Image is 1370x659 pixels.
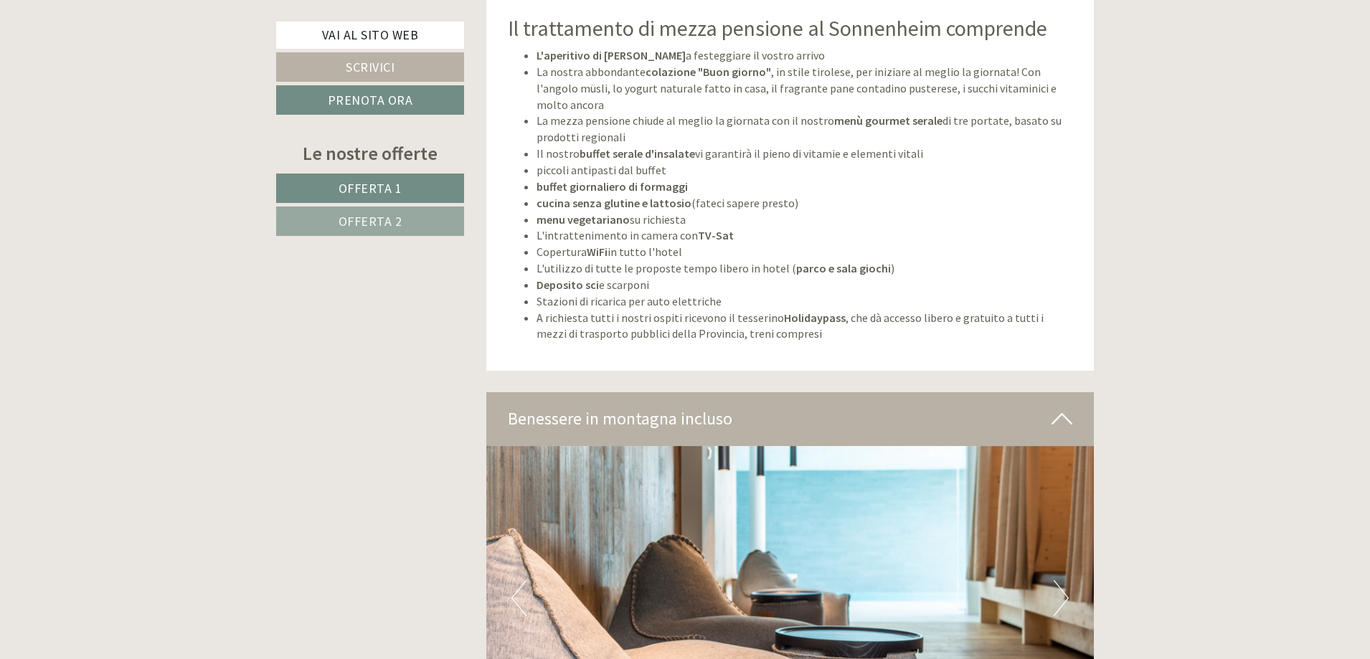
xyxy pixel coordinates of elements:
button: Next [1054,580,1069,616]
h2: Il trattamento di mezza pensione al Sonnenheim comprende [508,16,1073,40]
li: piccoli antipasti dal buffet [537,162,1073,179]
a: Prenota ora [276,85,464,115]
strong: TV-Sat [698,228,734,242]
li: e scarponi [537,277,1073,293]
strong: Holidaypass [784,310,846,325]
strong: Deposito sci [537,278,599,292]
span: Offerta 1 [339,180,402,196]
div: Buon giorno, come possiamo aiutarla? [11,39,218,82]
div: venerdì [252,11,313,35]
div: Le nostre offerte [276,140,464,166]
li: Copertura in tutto l'hotel [537,244,1073,260]
small: 15:18 [22,70,211,80]
button: Invia [490,374,566,403]
strong: L'aperitivo di [PERSON_NAME] [537,48,686,62]
li: L'utilizzo di tutte le proposte tempo libero in hotel ( ) [537,260,1073,277]
strong: WiFi [587,245,608,259]
div: Benessere in montagna incluso [486,392,1095,445]
a: Scrivici [276,52,464,82]
strong: parco e sala giochi [796,261,891,275]
span: Offerta 2 [339,213,402,229]
li: (fateci sapere presto) [537,195,1073,212]
strong: colazione "Buon giorno" [646,65,771,79]
strong: menu vegetariano [537,212,630,227]
div: Inso Sonnenheim [22,42,211,53]
li: Stazioni di ricarica per auto elettriche [537,293,1073,310]
button: Previous [511,580,526,616]
strong: buffet giornaliero di formaggi [537,179,688,194]
li: A richiesta tutti i nostri ospiti ricevono il tesserino , che dà accesso libero e gratuito a tutt... [537,310,1073,343]
li: Il nostro vi garantirà il pieno di vitamie e elementi vitali [537,146,1073,162]
li: La nostra abbondante , in stile tirolese, per iniziare al meglio la giornata! Con l'angolo müsli,... [537,64,1073,113]
li: su richiesta [537,212,1073,228]
li: L'intrattenimento in camera con [537,227,1073,244]
strong: cucina senza glutine e lattosio [537,196,691,210]
li: a festeggiare il vostro arrivo [537,47,1073,64]
li: La mezza pensione chiude al meglio la giornata con il nostro di tre portate, basato su prodotti r... [537,113,1073,146]
strong: menù gourmet serale [834,113,943,128]
a: Vai al sito web [276,22,464,49]
strong: buffet serale d'insalate [580,146,695,161]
